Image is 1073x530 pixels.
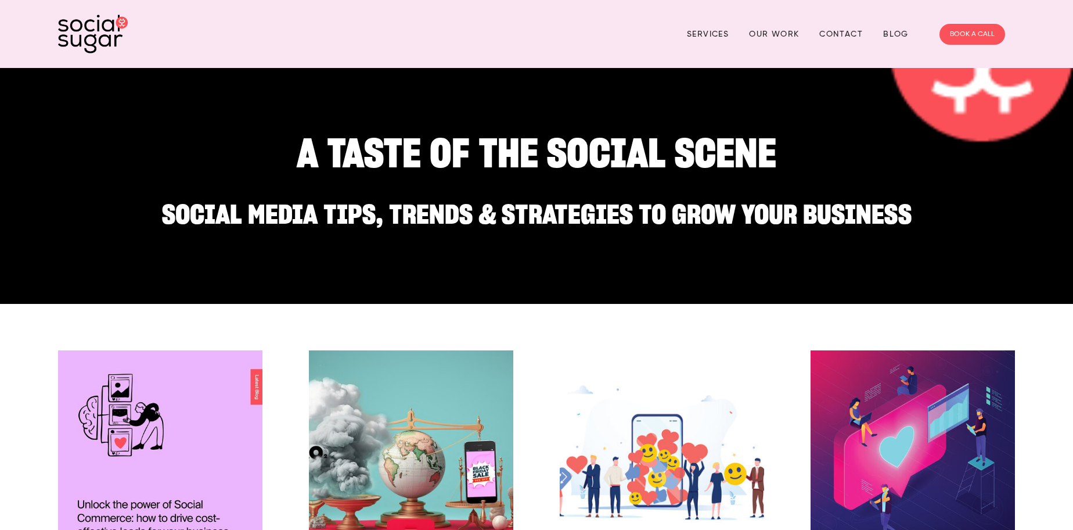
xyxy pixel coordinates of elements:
[123,135,950,171] h1: A TASTE OF THE SOCIAL SCENE
[749,25,799,43] a: Our Work
[883,25,909,43] a: Blog
[687,25,729,43] a: Services
[123,191,950,226] h2: Social Media Tips, Trends & Strategies to Grow Your Business
[58,15,128,53] img: SocialSugar
[819,25,863,43] a: Contact
[939,24,1005,45] a: BOOK A CALL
